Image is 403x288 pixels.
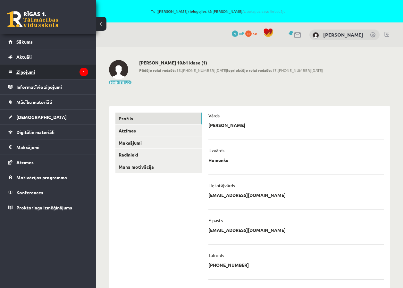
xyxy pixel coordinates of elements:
[8,95,88,109] a: Mācību materiāli
[16,54,32,60] span: Aktuāli
[208,217,223,223] p: E-pasts
[8,80,88,94] a: Informatīvie ziņojumi
[8,185,88,200] a: Konferences
[8,49,88,64] a: Aktuāli
[208,252,224,258] p: Tālrunis
[208,157,229,163] p: Homenko
[8,34,88,49] a: Sākums
[16,190,43,195] span: Konferences
[115,113,202,124] a: Profils
[227,68,272,73] b: Iepriekšējo reizi redzēts
[8,155,88,170] a: Atzīmes
[109,60,128,79] img: Roberts Homenko
[139,60,323,65] h2: [PERSON_NAME] 10.b1 klase (1)
[208,192,286,198] p: [EMAIL_ADDRESS][DOMAIN_NAME]
[208,148,224,153] p: Uzvārds
[208,182,235,188] p: Lietotājvārds
[208,113,220,118] p: Vārds
[8,64,88,79] a: Ziņojumi1
[232,30,244,36] a: 1 mP
[8,140,88,155] a: Maksājumi
[242,9,286,14] a: Atpakaļ uz savu lietotāju
[16,114,67,120] span: [DEMOGRAPHIC_DATA]
[16,64,88,79] legend: Ziņojumi
[323,31,363,38] a: [PERSON_NAME]
[8,170,88,185] a: Motivācijas programma
[245,30,260,36] a: 0 xp
[16,99,52,105] span: Mācību materiāli
[115,149,202,161] a: Radinieki
[139,68,176,73] b: Pēdējo reizi redzēts
[16,129,55,135] span: Digitālie materiāli
[16,39,33,45] span: Sākums
[8,110,88,124] a: [DEMOGRAPHIC_DATA]
[109,80,131,84] button: Mainīt bildi
[208,262,249,268] p: [PHONE_NUMBER]
[313,32,319,38] img: Roberts Homenko
[74,9,363,13] span: Tu ([PERSON_NAME]) ielogojies kā [PERSON_NAME]
[16,80,88,94] legend: Informatīvie ziņojumi
[245,30,252,37] span: 0
[115,161,202,173] a: Mana motivācija
[8,200,88,215] a: Proktoringa izmēģinājums
[16,174,67,180] span: Motivācijas programma
[16,140,88,155] legend: Maksājumi
[115,125,202,137] a: Atzīmes
[139,67,323,73] span: 18:[PHONE_NUMBER][DATE] 17:[PHONE_NUMBER][DATE]
[239,30,244,36] span: mP
[115,137,202,149] a: Maksājumi
[253,30,257,36] span: xp
[7,11,58,27] a: Rīgas 1. Tālmācības vidusskola
[16,159,34,165] span: Atzīmes
[208,122,245,128] p: [PERSON_NAME]
[80,68,88,76] i: 1
[232,30,238,37] span: 1
[16,205,72,210] span: Proktoringa izmēģinājums
[8,125,88,140] a: Digitālie materiāli
[208,227,286,233] p: [EMAIL_ADDRESS][DOMAIN_NAME]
